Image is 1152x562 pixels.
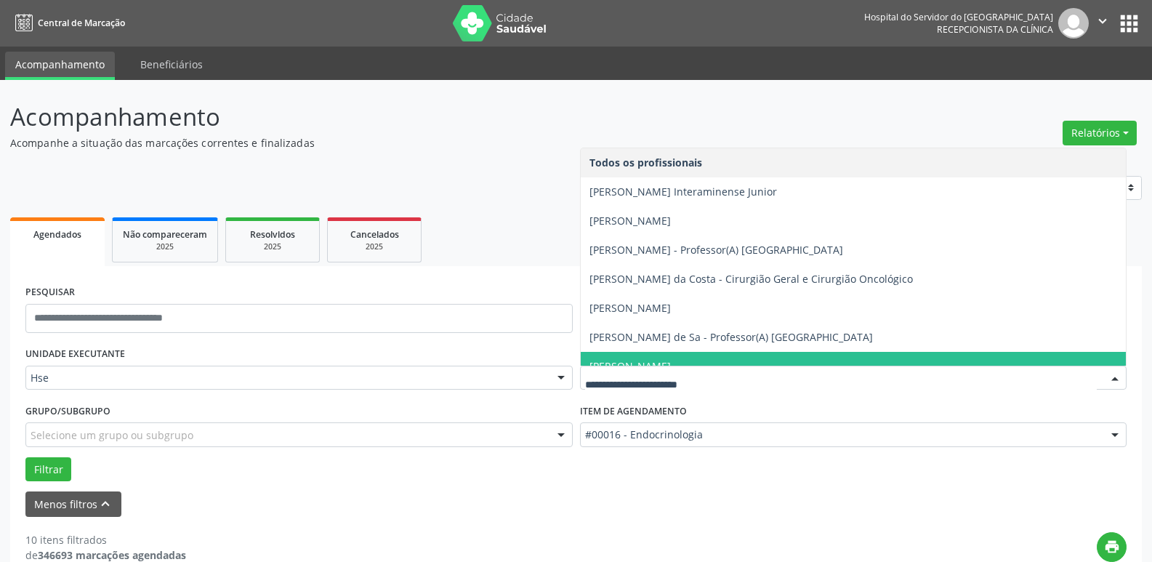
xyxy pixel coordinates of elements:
span: Resolvidos [250,228,295,241]
p: Acompanhe a situação das marcações correntes e finalizadas [10,135,802,150]
button: Relatórios [1063,121,1137,145]
span: [PERSON_NAME] Interaminense Junior [589,185,777,198]
span: Hse [31,371,543,385]
button: print [1097,532,1127,562]
span: Central de Marcação [38,17,125,29]
span: [PERSON_NAME] [589,301,671,315]
div: 2025 [123,241,207,252]
label: PESQUISAR [25,281,75,304]
a: Acompanhamento [5,52,115,80]
p: Acompanhamento [10,99,802,135]
span: [PERSON_NAME] de Sa - Professor(A) [GEOGRAPHIC_DATA] [589,330,873,344]
button: Menos filtroskeyboard_arrow_up [25,491,121,517]
button: Filtrar [25,457,71,482]
div: 2025 [338,241,411,252]
img: img [1058,8,1089,39]
span: Cancelados [350,228,399,241]
span: Selecione um grupo ou subgrupo [31,427,193,443]
i:  [1095,13,1111,29]
span: Não compareceram [123,228,207,241]
button:  [1089,8,1116,39]
a: Beneficiários [130,52,213,77]
span: [PERSON_NAME] [589,214,671,228]
span: Todos os profissionais [589,156,702,169]
span: Recepcionista da clínica [937,23,1053,36]
strong: 346693 marcações agendadas [38,548,186,562]
span: [PERSON_NAME] - Professor(A) [GEOGRAPHIC_DATA] [589,243,843,257]
label: Grupo/Subgrupo [25,400,110,422]
label: Item de agendamento [580,400,687,422]
a: Central de Marcação [10,11,125,35]
i: keyboard_arrow_up [97,496,113,512]
span: [PERSON_NAME] [589,359,671,373]
span: Agendados [33,228,81,241]
label: UNIDADE EXECUTANTE [25,343,125,366]
span: [PERSON_NAME] da Costa - Cirurgião Geral e Cirurgião Oncológico [589,272,913,286]
i: print [1104,539,1120,555]
span: #00016 - Endocrinologia [585,427,1097,442]
button: apps [1116,11,1142,36]
div: 2025 [236,241,309,252]
div: 10 itens filtrados [25,532,186,547]
div: Hospital do Servidor do [GEOGRAPHIC_DATA] [864,11,1053,23]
